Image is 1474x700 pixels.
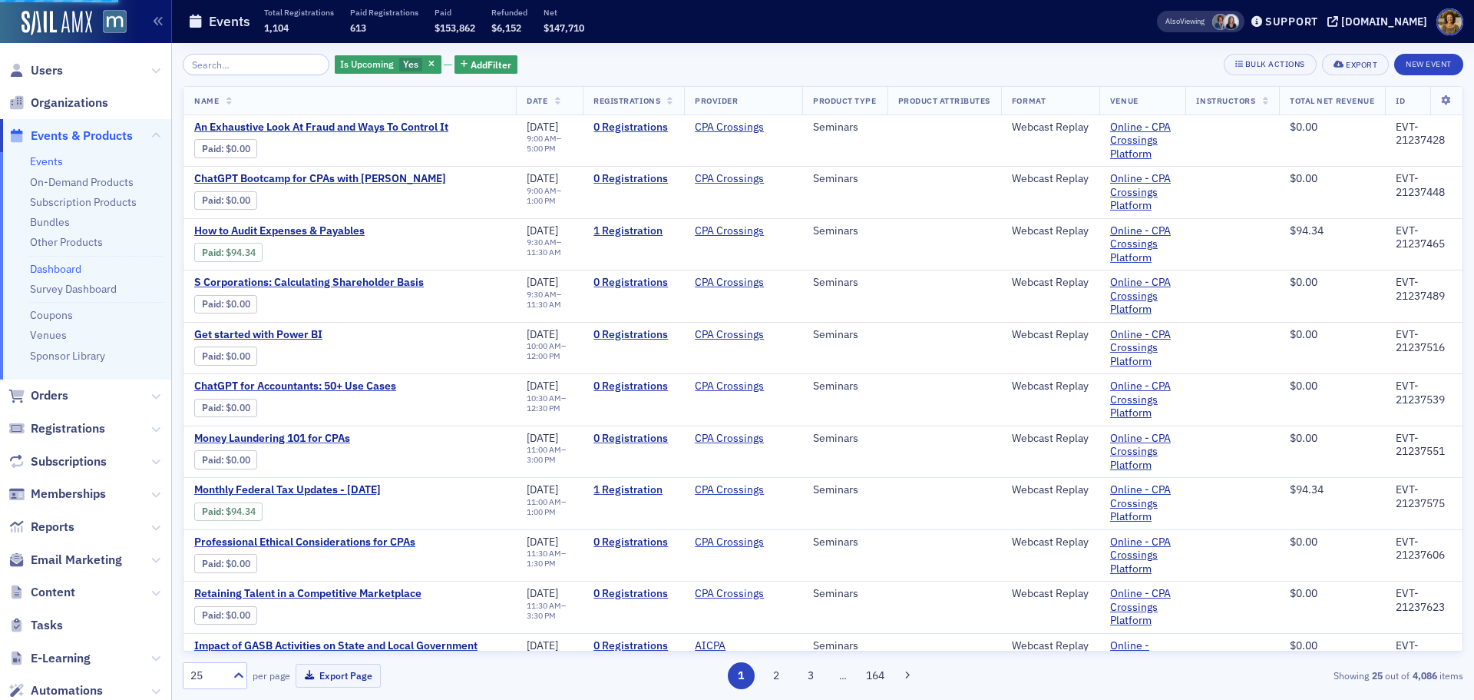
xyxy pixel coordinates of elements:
[226,194,250,206] span: $0.00
[695,95,738,106] span: Provider
[1410,668,1439,682] strong: 4,086
[898,95,990,106] span: Product Attributes
[194,432,452,446] span: Money Laundering 101 for CPAs
[264,22,289,34] span: 1,104
[194,295,257,314] div: Paid: 0 - $0
[1110,224,1175,265] a: Online - CPA Crossings Platform
[695,639,792,653] span: AICPA
[527,506,556,517] time: 1:00 PM
[202,558,221,569] a: Paid
[527,601,572,621] div: –
[1290,224,1324,237] span: $94.34
[1396,95,1405,106] span: ID
[593,432,673,446] a: 0 Registrations
[527,120,558,134] span: [DATE]
[194,380,452,393] span: ChatGPT for Accountants: 50+ Use Cases
[209,12,250,31] h1: Events
[202,454,221,466] a: Paid
[194,483,452,497] a: Monthly Federal Tax Updates - [DATE]
[1012,587,1089,601] div: Webcast Replay
[202,402,221,413] a: Paid
[1223,14,1239,30] span: Kelly Brown
[194,639,478,653] a: Impact of GASB Activities on State and Local Government
[527,341,572,361] div: –
[695,276,764,290] a: CPA Crossings
[202,350,226,362] span: :
[31,617,63,634] span: Tasks
[527,186,572,206] div: –
[527,535,558,549] span: [DATE]
[1110,276,1175,317] a: Online - CPA Crossings Platform
[862,662,889,689] button: 164
[527,610,556,621] time: 3:30 PM
[527,143,556,154] time: 5:00 PM
[226,143,250,154] span: $0.00
[1396,639,1452,666] div: EVT-20922933
[1396,276,1452,303] div: EVT-21237489
[1290,379,1317,393] span: $0.00
[1322,54,1389,75] button: Export
[194,276,452,290] a: S Corporations: Calculating Shareholder Basis
[194,399,257,417] div: Paid: 0 - $0
[695,587,764,601] a: CPA Crossings
[435,22,475,34] span: $153,862
[30,349,105,363] a: Sponsor Library
[593,536,673,549] a: 0 Registrations
[1110,380,1175,420] a: Online - CPA Crossings Platform
[1110,328,1175,369] a: Online - CPA Crossings Platform
[1012,121,1089,134] div: Webcast Replay
[202,143,221,154] a: Paid
[1047,668,1463,682] div: Showing out of items
[8,519,74,536] a: Reports
[350,7,418,18] p: Paid Registrations
[21,11,92,35] img: SailAMX
[202,298,221,310] a: Paid
[194,191,257,210] div: Paid: 0 - $0
[1346,61,1377,69] div: Export
[813,483,876,497] div: Seminars
[194,328,452,342] span: Get started with Power BI
[593,587,673,601] a: 0 Registrations
[813,432,876,446] div: Seminars
[194,347,257,365] div: Paid: 0 - $0
[194,95,219,106] span: Name
[194,536,452,549] span: Professional Ethical Considerations for CPAs
[194,587,452,601] span: Retaining Talent in a Competitive Marketplace
[527,224,558,237] span: [DATE]
[1396,432,1452,459] div: EVT-21237551
[527,299,561,310] time: 11:30 AM
[202,609,221,621] a: Paid
[695,432,764,446] a: CPA Crossings
[695,172,792,186] span: CPA Crossings
[1110,121,1175,161] a: Online - CPA Crossings Platform
[194,172,452,186] span: ChatGPT Bootcamp for CPAs with John Higgins
[226,402,250,413] span: $0.00
[527,586,558,600] span: [DATE]
[296,664,381,688] button: Export Page
[527,548,561,559] time: 11:30 AM
[527,237,557,247] time: 9:30 AM
[491,22,521,34] span: $6,152
[194,243,263,261] div: Paid: 1 - $9434
[695,328,764,342] a: CPA Crossings
[31,420,105,437] span: Registrations
[403,58,418,70] span: Yes
[832,668,854,682] span: …
[593,328,673,342] a: 0 Registrations
[30,175,134,189] a: On-Demand Products
[695,224,792,238] span: CPA Crossings
[202,194,221,206] a: Paid
[527,171,558,185] span: [DATE]
[695,432,792,446] span: CPA Crossings
[202,506,221,517] a: Paid
[527,393,561,403] time: 10:30 AM
[194,606,257,625] div: Paid: 0 - $0
[527,454,556,465] time: 3:00 PM
[1012,536,1089,549] div: Webcast Replay
[527,393,572,413] div: –
[695,121,764,134] a: CPA Crossings
[813,328,876,342] div: Seminars
[1396,483,1452,510] div: EVT-21237575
